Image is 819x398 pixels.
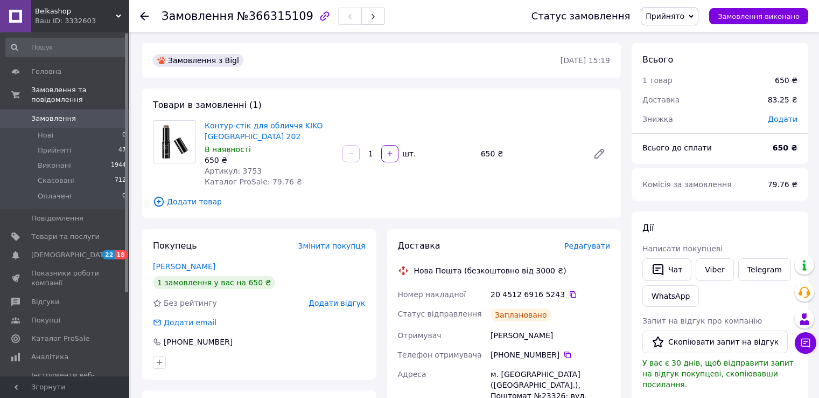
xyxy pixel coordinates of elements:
span: Аналітика [31,352,68,362]
div: 650 ₴ [775,75,797,86]
div: 83.25 ₴ [761,88,804,112]
span: Інструменти веб-майстра та SEO [31,370,100,390]
div: 650 ₴ [205,155,334,166]
div: Замовлення з Bigl [153,54,243,67]
span: Головна [31,67,61,77]
span: Змінити покупця [298,242,366,250]
span: Знижка [642,115,673,123]
span: 18 [115,250,127,259]
a: Редагувати [589,143,610,164]
span: Всього до сплати [642,143,712,152]
span: Повідомлення [31,214,83,223]
span: 47 [118,146,126,155]
span: Комісія за замовлення [642,180,732,189]
a: Telegram [738,258,791,281]
div: Нова Пошта (безкоштовно від 3000 ₴) [411,265,569,276]
span: 712 [115,176,126,186]
span: 79.76 ₴ [768,180,797,189]
span: Доставка [398,241,440,251]
a: Viber [696,258,733,281]
div: 20 4512 6916 5243 [491,289,610,300]
button: Скопіювати запит на відгук [642,331,788,353]
button: Чат з покупцем [795,332,816,354]
span: Прийняті [38,146,71,155]
span: Додати товар [153,196,610,208]
span: Замовлення та повідомлення [31,85,129,105]
span: Оплачені [38,191,72,201]
span: В наявності [205,145,251,154]
span: Покупець [153,241,197,251]
span: Скасовані [38,176,74,186]
span: [DEMOGRAPHIC_DATA] [31,250,111,260]
span: Всього [642,54,673,65]
span: Товари та послуги [31,232,100,242]
span: Відгуки [31,297,59,307]
span: Написати покупцеві [642,244,723,253]
span: Запит на відгук про компанію [642,317,762,325]
b: 650 ₴ [773,143,797,152]
a: WhatsApp [642,285,699,307]
div: Додати email [163,317,218,328]
a: Контур-стік для обличчя KIKO [GEOGRAPHIC_DATA] 202 [205,121,323,141]
span: Без рейтингу [164,299,217,307]
div: Заплановано [491,308,551,321]
div: [PHONE_NUMBER] [163,337,234,347]
span: Нові [38,131,53,140]
div: [PERSON_NAME] [488,326,612,345]
time: [DATE] 15:19 [561,56,610,65]
div: Повернутися назад [140,11,149,22]
span: Номер накладної [398,290,466,299]
span: У вас є 30 днів, щоб відправити запит на відгук покупцеві, скопіювавши посилання. [642,359,794,389]
span: Доставка [642,95,680,104]
span: Додати відгук [309,299,365,307]
div: Статус замовлення [531,11,631,22]
button: Чат [642,258,691,281]
span: 1944 [111,161,126,170]
span: Каталог ProSale: 79.76 ₴ [205,177,302,186]
span: Товари в замовленні (1) [153,100,262,110]
span: Виконані [38,161,71,170]
div: Ваш ID: 3332603 [35,16,129,26]
span: Показники роботи компанії [31,269,100,288]
span: Покупці [31,315,60,325]
span: Замовлення виконано [718,12,800,20]
span: Отримувач [398,331,442,340]
span: 0 [122,131,126,140]
a: [PERSON_NAME] [153,262,215,271]
span: Замовлення [31,114,76,123]
span: Адреса [398,370,426,379]
span: Belkashop [35,6,116,16]
span: Дії [642,223,654,233]
div: 650 ₴ [477,146,584,161]
span: 22 [102,250,115,259]
span: Каталог ProSale [31,334,89,344]
span: 1 товар [642,76,673,85]
div: [PHONE_NUMBER] [491,349,610,360]
span: Додати [768,115,797,123]
img: Контур-стік для обличчя KIKO MILANO 202 [153,122,195,162]
span: Артикул: 3753 [205,167,262,175]
input: Пошук [5,38,127,57]
span: 0 [122,191,126,201]
span: Редагувати [564,242,610,250]
span: №366315109 [237,10,313,23]
span: Телефон отримувача [398,351,482,359]
div: шт. [400,148,417,159]
span: Прийнято [646,12,684,20]
div: 1 замовлення у вас на 650 ₴ [153,276,275,289]
span: Статус відправлення [398,310,482,318]
button: Замовлення виконано [709,8,808,24]
div: Додати email [152,317,218,328]
span: Замовлення [162,10,234,23]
